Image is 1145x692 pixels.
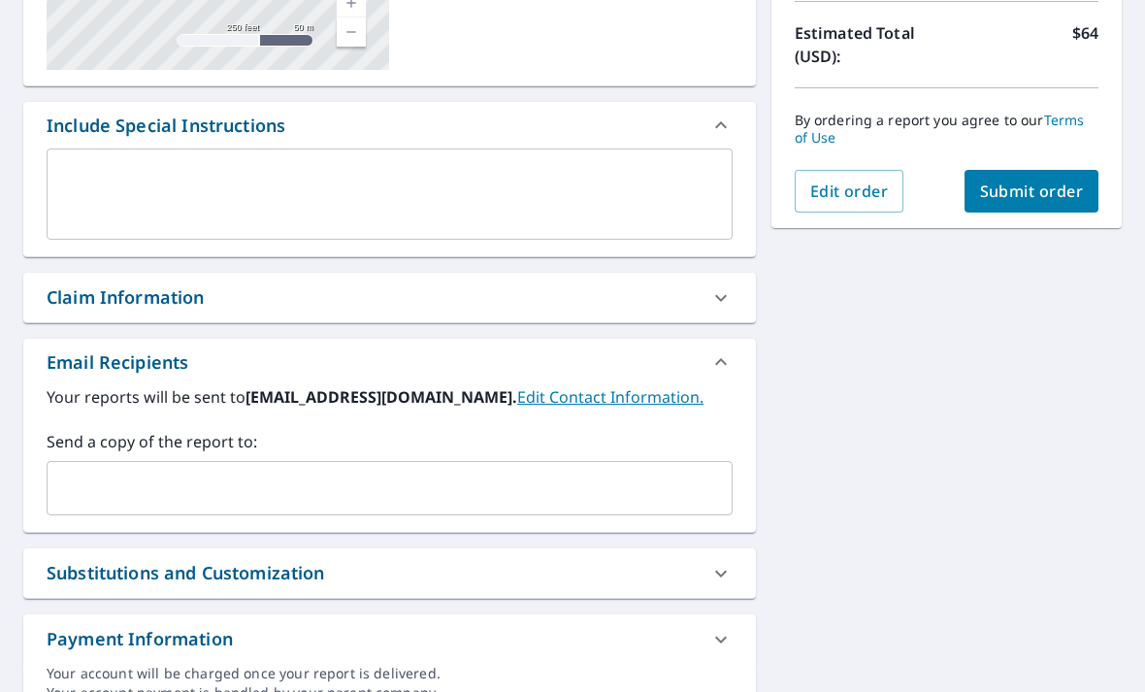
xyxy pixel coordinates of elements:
[23,339,756,385] div: Email Recipients
[795,170,904,213] button: Edit order
[47,349,188,376] div: Email Recipients
[23,273,756,322] div: Claim Information
[980,181,1084,202] span: Submit order
[795,111,1085,147] a: Terms of Use
[337,17,366,47] a: Current Level 17, Zoom Out
[47,664,733,683] div: Your account will be charged once your report is delivered.
[47,284,205,311] div: Claim Information
[795,112,1098,147] p: By ordering a report you agree to our
[1072,21,1098,68] p: $64
[23,614,756,664] div: Payment Information
[47,626,233,652] div: Payment Information
[245,386,517,408] b: [EMAIL_ADDRESS][DOMAIN_NAME].
[965,170,1099,213] button: Submit order
[517,386,703,408] a: EditContactInfo
[47,113,285,139] div: Include Special Instructions
[795,21,947,68] p: Estimated Total (USD):
[810,181,889,202] span: Edit order
[23,102,756,148] div: Include Special Instructions
[23,548,756,598] div: Substitutions and Customization
[47,430,733,453] label: Send a copy of the report to:
[47,385,733,409] label: Your reports will be sent to
[47,560,325,586] div: Substitutions and Customization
